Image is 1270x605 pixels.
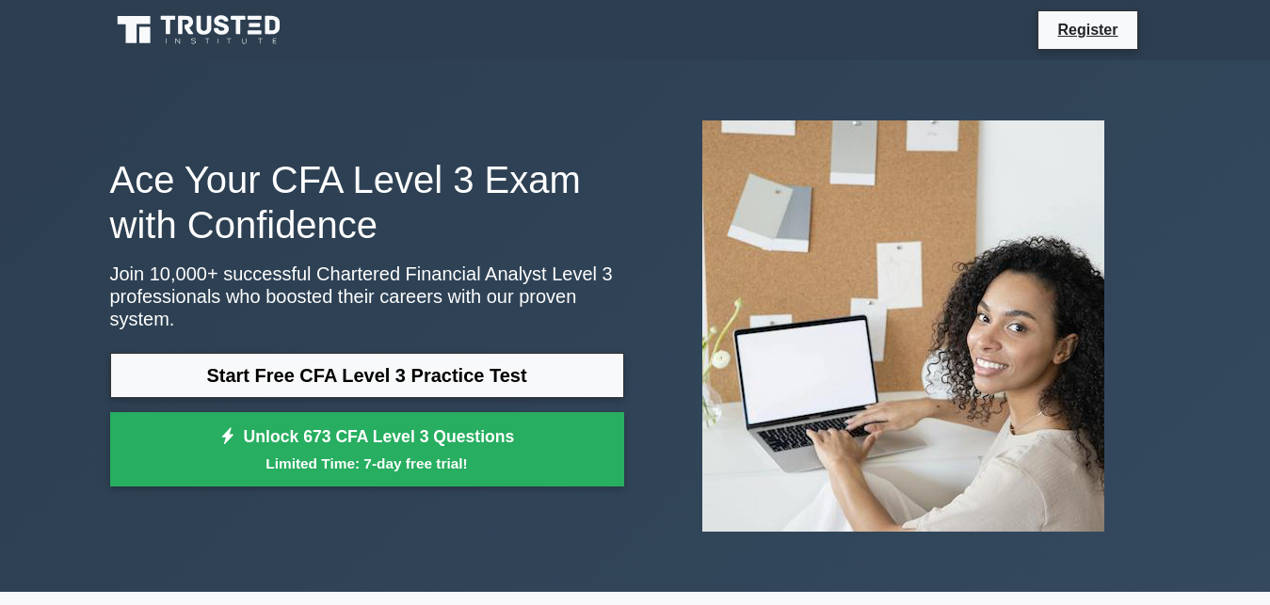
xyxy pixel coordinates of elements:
[110,353,624,398] a: Start Free CFA Level 3 Practice Test
[110,157,624,247] h1: Ace Your CFA Level 3 Exam with Confidence
[110,412,624,487] a: Unlock 673 CFA Level 3 QuestionsLimited Time: 7-day free trial!
[134,453,601,474] small: Limited Time: 7-day free trial!
[110,263,624,330] p: Join 10,000+ successful Chartered Financial Analyst Level 3 professionals who boosted their caree...
[1046,18,1129,41] a: Register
